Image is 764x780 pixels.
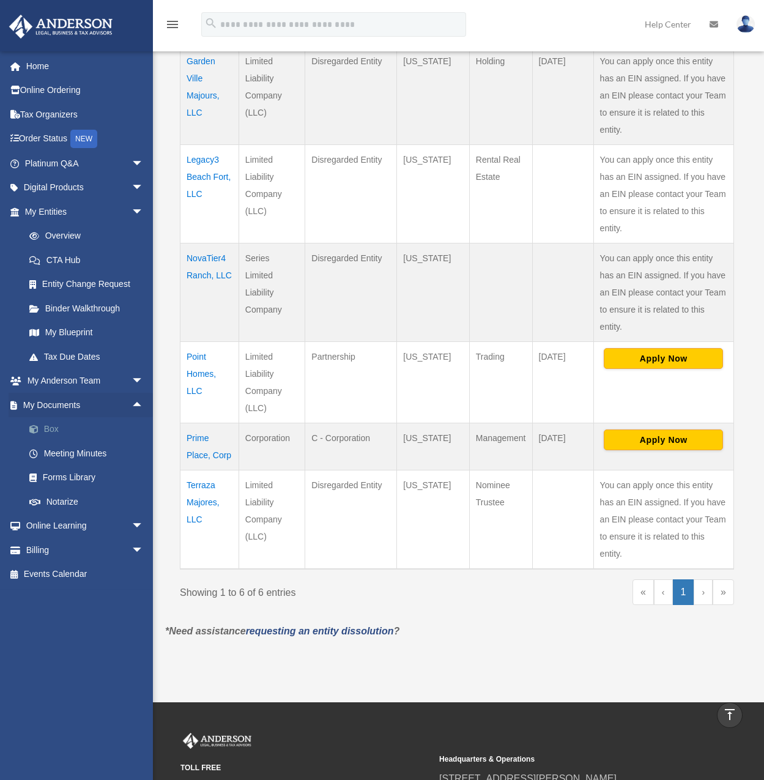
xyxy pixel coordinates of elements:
i: search [204,17,218,30]
a: Tax Organizers [9,102,162,127]
td: Partnership [305,341,397,423]
a: Events Calendar [9,562,162,587]
td: Garden Ville Majours, LLC [180,46,239,145]
td: [US_STATE] [397,46,469,145]
td: Rental Real Estate [469,144,532,243]
small: TOLL FREE [180,762,431,774]
a: CTA Hub [17,248,156,272]
td: [US_STATE] [397,423,469,470]
a: Tax Due Dates [17,344,156,369]
em: *Need assistance ? [165,626,399,636]
button: Apply Now [604,348,723,369]
td: You can apply once this entity has an EIN assigned. If you have an EIN please contact your Team t... [593,470,733,569]
a: Home [9,54,162,78]
img: Anderson Advisors Platinum Portal [180,733,254,749]
a: My Entitiesarrow_drop_down [9,199,156,224]
td: You can apply once this entity has an EIN assigned. If you have an EIN please contact your Team t... [593,243,733,341]
div: Showing 1 to 6 of 6 entries [180,579,448,601]
td: Management [469,423,532,470]
td: Limited Liability Company (LLC) [239,46,305,145]
a: menu [165,21,180,32]
td: Trading [469,341,532,423]
td: Series Limited Liability Company [239,243,305,341]
td: [US_STATE] [397,470,469,569]
td: Disregarded Entity [305,243,397,341]
a: Previous [654,579,673,605]
a: Order StatusNEW [9,127,162,152]
span: arrow_drop_down [132,369,156,394]
td: C - Corporation [305,423,397,470]
td: Point Homes, LLC [180,341,239,423]
span: arrow_drop_down [132,538,156,563]
td: Limited Liability Company (LLC) [239,341,305,423]
a: Platinum Q&Aarrow_drop_down [9,151,162,176]
a: 1 [673,579,694,605]
td: Disregarded Entity [305,46,397,145]
a: Digital Productsarrow_drop_down [9,176,162,200]
td: Disregarded Entity [305,144,397,243]
td: [DATE] [532,423,593,470]
small: Headquarters & Operations [439,753,689,766]
span: arrow_drop_down [132,514,156,539]
a: My Documentsarrow_drop_up [9,393,162,417]
a: Box [17,417,162,442]
a: My Blueprint [17,321,156,345]
a: Notarize [17,489,162,514]
span: arrow_drop_down [132,176,156,201]
img: Anderson Advisors Platinum Portal [6,15,116,39]
a: Binder Walkthrough [17,296,156,321]
td: Disregarded Entity [305,470,397,569]
a: Billingarrow_drop_down [9,538,162,562]
a: vertical_align_top [717,702,743,728]
td: Prime Place, Corp [180,423,239,470]
td: Terraza Majores, LLC [180,470,239,569]
td: Nominee Trustee [469,470,532,569]
a: Last [713,579,734,605]
td: You can apply once this entity has an EIN assigned. If you have an EIN please contact your Team t... [593,144,733,243]
div: NEW [70,130,97,148]
a: Meeting Minutes [17,441,162,466]
button: Apply Now [604,429,723,450]
td: Holding [469,46,532,145]
td: Corporation [239,423,305,470]
a: Online Learningarrow_drop_down [9,514,162,538]
a: First [632,579,654,605]
td: [US_STATE] [397,144,469,243]
span: arrow_drop_down [132,199,156,225]
td: [DATE] [532,46,593,145]
i: menu [165,17,180,32]
a: Forms Library [17,466,162,490]
td: NovaTier4 Ranch, LLC [180,243,239,341]
a: requesting an entity dissolution [246,626,394,636]
td: Limited Liability Company (LLC) [239,470,305,569]
td: [US_STATE] [397,341,469,423]
td: [DATE] [532,341,593,423]
td: Legacy3 Beach Fort, LLC [180,144,239,243]
td: Limited Liability Company (LLC) [239,144,305,243]
i: vertical_align_top [722,707,737,722]
a: My Anderson Teamarrow_drop_down [9,369,162,393]
img: User Pic [736,15,755,33]
a: Overview [17,224,150,248]
a: Online Ordering [9,78,162,103]
a: Next [694,579,713,605]
span: arrow_drop_up [132,393,156,418]
td: You can apply once this entity has an EIN assigned. If you have an EIN please contact your Team t... [593,46,733,145]
span: arrow_drop_down [132,151,156,176]
a: Entity Change Request [17,272,156,297]
td: [US_STATE] [397,243,469,341]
